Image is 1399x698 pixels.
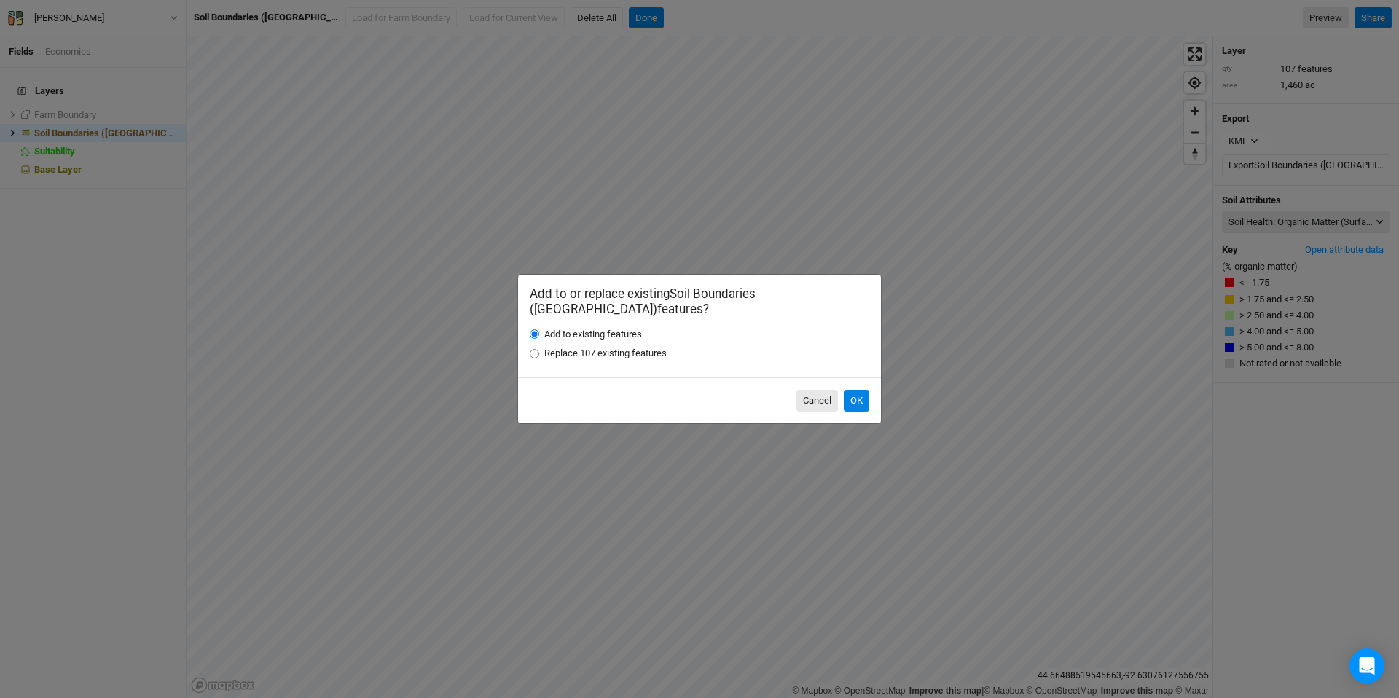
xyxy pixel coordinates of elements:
[844,390,869,412] button: OK
[530,286,869,316] h2: Add to or replace existing Soil Boundaries ([GEOGRAPHIC_DATA]) features?
[1349,648,1384,683] div: Open Intercom Messenger
[796,390,838,412] button: Cancel
[544,347,667,360] label: Replace 107 existing features
[544,328,642,341] label: Add to existing features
